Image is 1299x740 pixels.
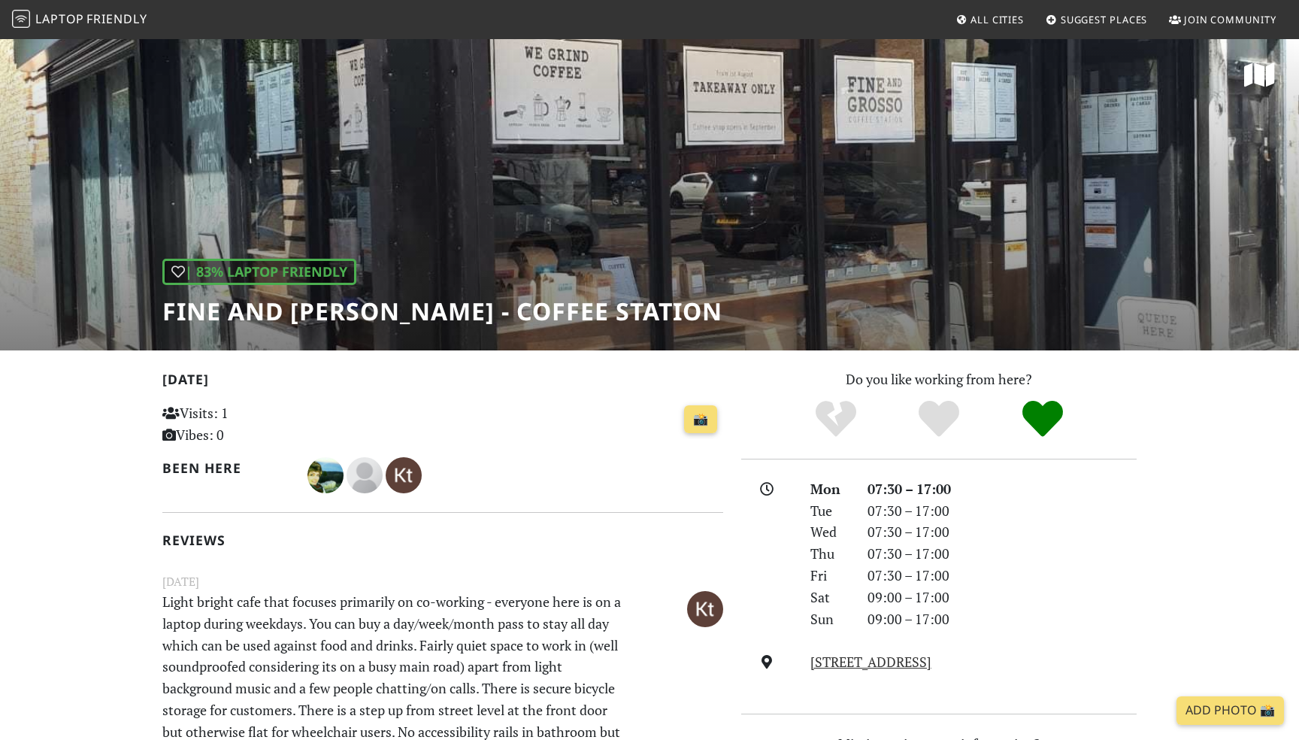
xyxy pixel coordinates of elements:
[949,6,1030,33] a: All Cities
[801,587,858,608] div: Sat
[12,7,147,33] a: LaptopFriendly LaptopFriendly
[858,543,1146,565] div: 07:30 – 17:00
[858,587,1146,608] div: 09:00 – 17:00
[347,465,386,483] span: Lauren Armstrong-Carter
[741,368,1137,390] p: Do you like working from here?
[991,399,1095,440] div: Definitely!
[687,591,723,627] img: 2708-kt.jpg
[386,457,422,493] img: 2708-kt.jpg
[684,405,717,434] a: 📸
[1163,6,1282,33] a: Join Community
[858,478,1146,500] div: 07:30 – 17:00
[307,465,347,483] span: Kim Taylor
[801,478,858,500] div: Mon
[810,653,931,671] a: [STREET_ADDRESS]
[12,10,30,28] img: LaptopFriendly
[858,608,1146,630] div: 09:00 – 17:00
[687,598,723,616] span: Kt G
[801,608,858,630] div: Sun
[1184,13,1276,26] span: Join Community
[347,457,383,493] img: blank-535327c66bd565773addf3077783bbfce4b00ec00e9fd257753287c682c7fa38.png
[307,457,344,493] img: 3349-kim.jpg
[784,399,888,440] div: No
[887,399,991,440] div: Yes
[162,460,289,476] h2: Been here
[858,500,1146,522] div: 07:30 – 17:00
[153,572,732,591] small: [DATE]
[1176,696,1284,725] a: Add Photo 📸
[1061,13,1148,26] span: Suggest Places
[801,521,858,543] div: Wed
[1040,6,1154,33] a: Suggest Places
[970,13,1024,26] span: All Cities
[162,532,723,548] h2: Reviews
[162,402,338,446] p: Visits: 1 Vibes: 0
[162,297,722,326] h1: Fine and [PERSON_NAME] - Coffee Station
[162,259,356,285] div: | 83% Laptop Friendly
[162,372,723,393] h2: [DATE]
[858,521,1146,543] div: 07:30 – 17:00
[801,500,858,522] div: Tue
[86,11,147,27] span: Friendly
[858,565,1146,587] div: 07:30 – 17:00
[386,465,422,483] span: Kt G
[801,565,858,587] div: Fri
[35,11,84,27] span: Laptop
[801,543,858,565] div: Thu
